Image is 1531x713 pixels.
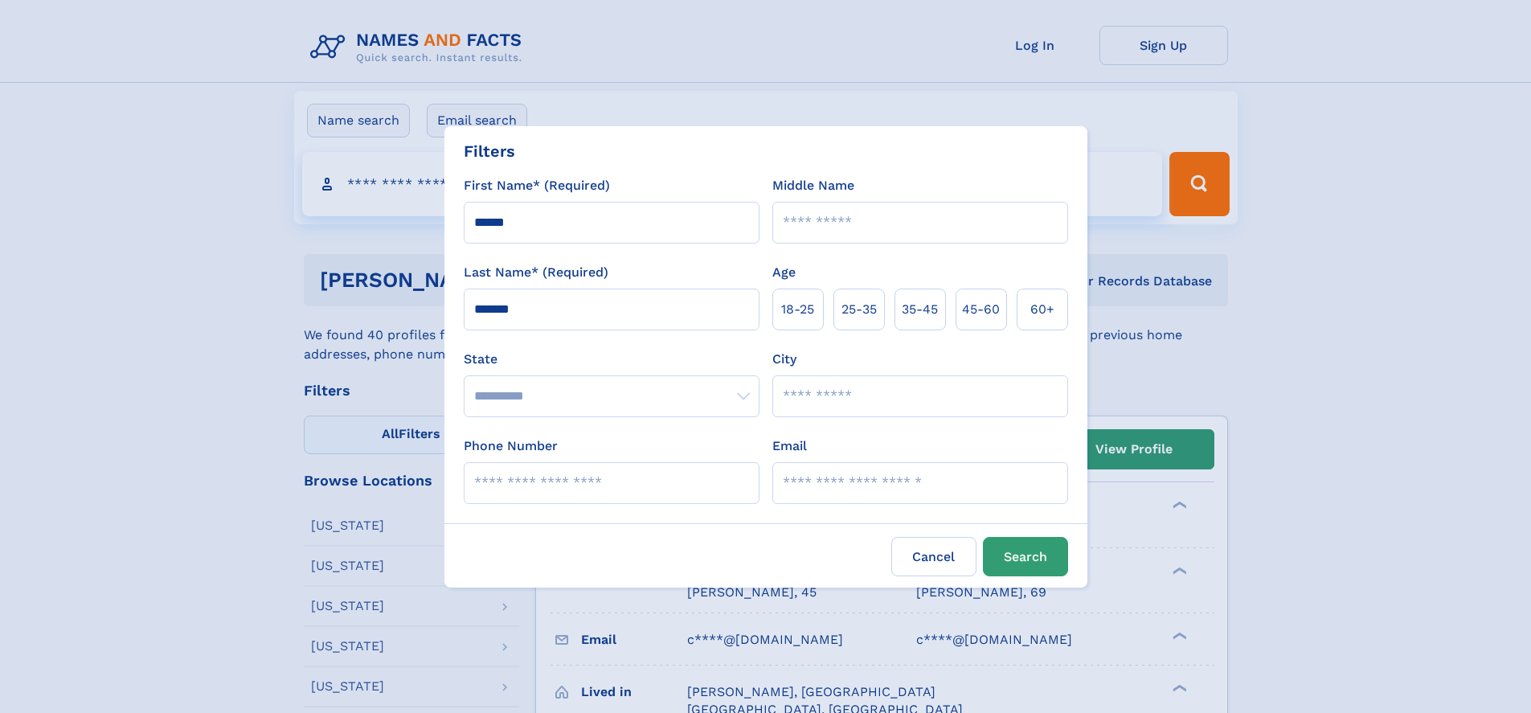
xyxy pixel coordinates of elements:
[772,176,854,195] label: Middle Name
[772,263,796,282] label: Age
[841,300,877,319] span: 25‑35
[464,176,610,195] label: First Name* (Required)
[891,537,976,576] label: Cancel
[772,436,807,456] label: Email
[962,300,1000,319] span: 45‑60
[983,537,1068,576] button: Search
[464,436,558,456] label: Phone Number
[781,300,814,319] span: 18‑25
[902,300,938,319] span: 35‑45
[772,350,796,369] label: City
[464,263,608,282] label: Last Name* (Required)
[464,350,759,369] label: State
[1030,300,1054,319] span: 60+
[464,139,515,163] div: Filters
